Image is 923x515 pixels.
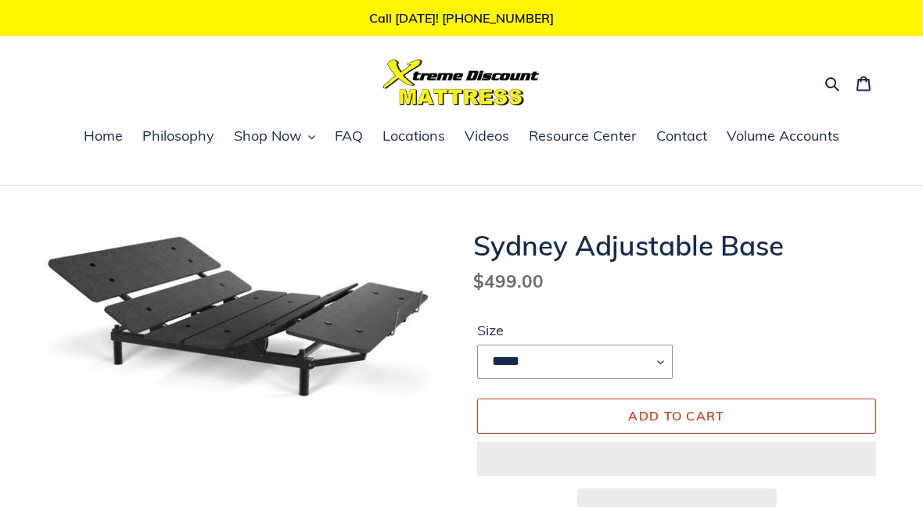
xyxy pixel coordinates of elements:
a: Philosophy [135,125,222,148]
img: Xtreme Discount Mattress [383,59,540,106]
span: Resource Center [529,127,637,145]
span: FAQ [335,127,363,145]
span: Locations [382,127,445,145]
a: Volume Accounts [719,125,847,148]
a: FAQ [327,125,371,148]
a: Locations [375,125,453,148]
a: Home [76,125,131,148]
h1: Sydney Adjustable Base [473,229,880,262]
img: Sydney Adjustable Base [43,229,450,404]
a: Contact [648,125,715,148]
span: Philosophy [142,127,214,145]
a: Videos [457,125,517,148]
span: Home [84,127,123,145]
button: Add to cart [477,399,876,433]
a: Resource Center [521,125,645,148]
span: Videos [465,127,509,145]
span: Add to cart [628,408,724,424]
button: Shop Now [226,125,323,148]
span: $499.00 [473,270,544,292]
span: Contact [656,127,707,145]
span: Shop Now [234,127,302,145]
span: Volume Accounts [727,127,839,145]
label: Size [477,320,673,341]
